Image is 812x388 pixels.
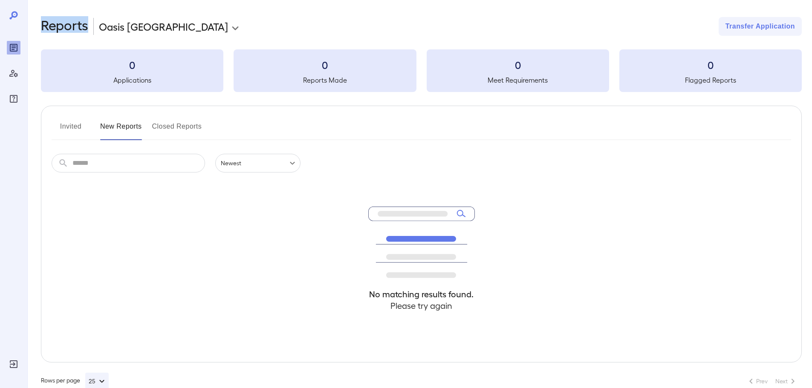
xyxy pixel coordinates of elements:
p: Oasis [GEOGRAPHIC_DATA] [99,20,228,33]
button: New Reports [100,120,142,140]
h4: No matching results found. [368,288,475,300]
h5: Meet Requirements [427,75,609,85]
h4: Please try again [368,300,475,311]
div: Newest [215,154,301,172]
button: Transfer Application [719,17,802,36]
h2: Reports [41,17,88,36]
nav: pagination navigation [742,374,802,388]
h5: Reports Made [234,75,416,85]
div: Log Out [7,357,20,371]
h3: 0 [427,58,609,72]
h5: Flagged Reports [619,75,802,85]
h3: 0 [41,58,223,72]
h3: 0 [619,58,802,72]
div: FAQ [7,92,20,106]
h5: Applications [41,75,223,85]
div: Manage Users [7,66,20,80]
summary: 0Applications0Reports Made0Meet Requirements0Flagged Reports [41,49,802,92]
h3: 0 [234,58,416,72]
button: Invited [52,120,90,140]
button: Closed Reports [152,120,202,140]
div: Reports [7,41,20,55]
